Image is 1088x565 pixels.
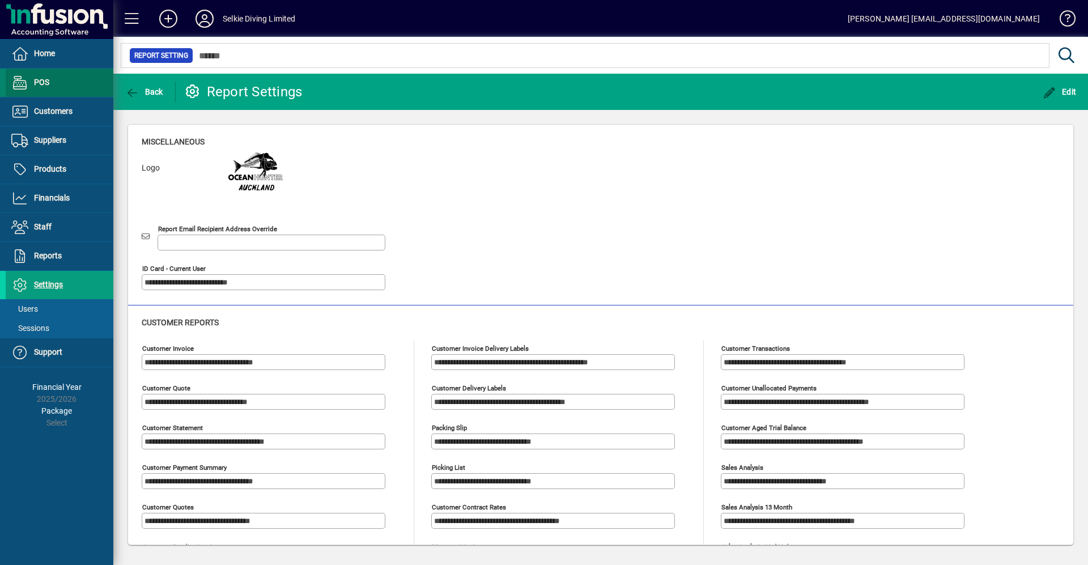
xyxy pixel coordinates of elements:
div: [PERSON_NAME] [EMAIL_ADDRESS][DOMAIN_NAME] [848,10,1040,28]
mat-label: Customer statement [142,424,203,432]
span: Edit [1043,87,1077,96]
mat-label: Customer delivery labels [432,384,506,392]
a: POS [6,69,113,97]
mat-label: Customer quote [142,384,190,392]
span: Back [125,87,163,96]
a: Users [6,299,113,318]
span: POS [34,78,49,87]
mat-label: Sales analysis 13 month [721,503,792,511]
mat-label: Packing Slip [432,424,467,432]
mat-label: Picking List [432,464,465,471]
a: Sessions [6,318,113,338]
label: Logo [133,162,220,207]
span: Suppliers [34,135,66,145]
a: Products [6,155,113,184]
mat-label: Sales analysis [721,464,763,471]
mat-label: Sales analysis mtd ytd [721,543,789,551]
div: Selkie Diving Limited [223,10,296,28]
mat-label: Customer unallocated payments [721,384,817,392]
a: Knowledge Base [1051,2,1074,39]
app-page-header-button: Back [113,82,176,102]
mat-label: Customer invoice [142,345,194,352]
a: Reports [6,242,113,270]
mat-label: Report Email Recipient Address Override [158,225,277,233]
a: Support [6,338,113,367]
span: Miscellaneous [142,137,205,146]
span: Reports [34,251,62,260]
span: Customers [34,107,73,116]
mat-label: Customer aged trial balance [721,424,806,432]
span: Financials [34,193,70,202]
a: Customers [6,97,113,126]
mat-label: ID Card - Current User [142,265,206,273]
mat-label: Customer quotes [142,503,194,511]
a: Suppliers [6,126,113,155]
button: Back [122,82,166,102]
span: Report Setting [134,50,188,61]
span: Package [41,406,72,415]
span: Customer reports [142,318,219,327]
mat-label: Customer pending invoices [142,543,222,551]
mat-label: Customer Payment Summary [142,464,227,471]
mat-label: Customer Contract Rates [432,503,506,511]
span: Settings [34,280,63,289]
span: Staff [34,222,52,231]
mat-label: Customer invoice delivery labels [432,345,529,352]
mat-label: Customer transactions [721,345,790,352]
a: Home [6,40,113,68]
button: Edit [1040,82,1079,102]
button: Profile [186,9,223,29]
span: Products [34,164,66,173]
div: Report Settings [184,83,303,101]
button: Add [150,9,186,29]
span: Home [34,49,55,58]
mat-label: Discount Matrix [432,543,478,551]
span: Financial Year [32,383,82,392]
span: Users [11,304,38,313]
a: Staff [6,213,113,241]
span: Sessions [11,324,49,333]
a: Financials [6,184,113,213]
span: Support [34,347,62,356]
